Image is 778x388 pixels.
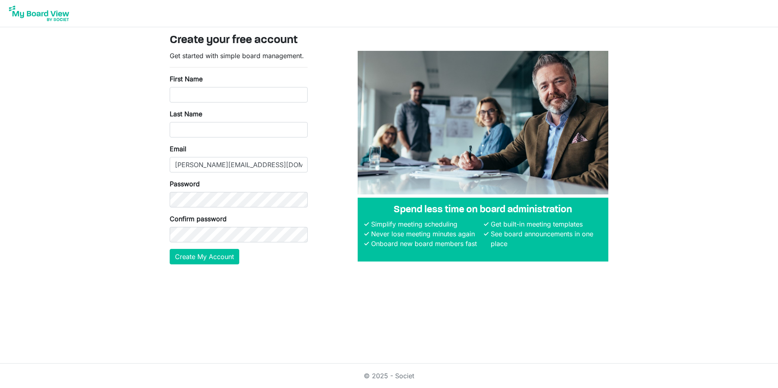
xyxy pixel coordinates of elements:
[358,51,608,194] img: A photograph of board members sitting at a table
[489,219,602,229] li: Get built-in meeting templates
[170,214,227,224] label: Confirm password
[170,179,200,189] label: Password
[170,34,608,48] h3: Create your free account
[170,52,304,60] span: Get started with simple board management.
[369,219,482,229] li: Simplify meeting scheduling
[170,249,239,264] button: Create My Account
[364,204,602,216] h4: Spend less time on board administration
[170,144,186,154] label: Email
[369,229,482,239] li: Never lose meeting minutes again
[170,74,203,84] label: First Name
[369,239,482,248] li: Onboard new board members fast
[170,109,202,119] label: Last Name
[364,372,414,380] a: © 2025 - Societ
[7,3,72,24] img: My Board View Logo
[489,229,602,248] li: See board announcements in one place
